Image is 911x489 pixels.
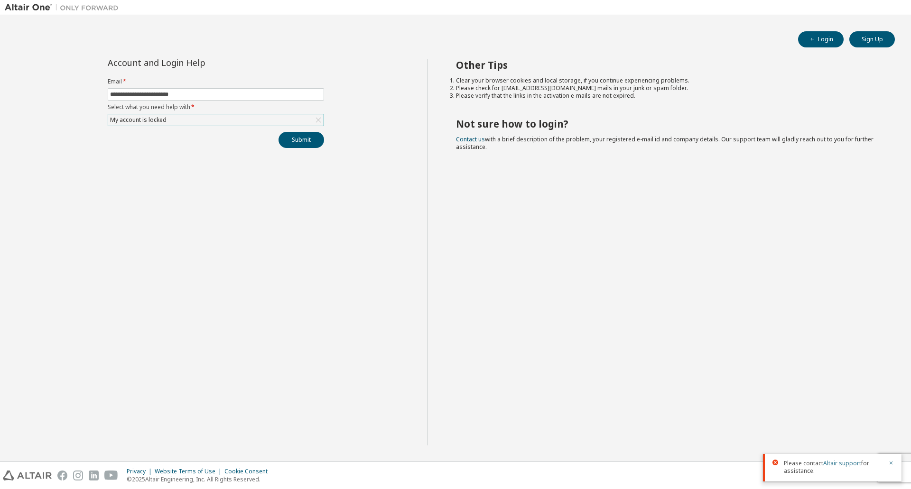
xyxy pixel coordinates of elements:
label: Email [108,78,324,85]
a: Contact us [456,135,485,143]
img: altair_logo.svg [3,471,52,480]
img: facebook.svg [57,471,67,480]
img: Altair One [5,3,123,12]
button: Sign Up [849,31,895,47]
h2: Other Tips [456,59,878,71]
div: Account and Login Help [108,59,281,66]
h2: Not sure how to login? [456,118,878,130]
img: linkedin.svg [89,471,99,480]
div: Privacy [127,468,155,475]
div: Cookie Consent [224,468,273,475]
span: Please contact for assistance. [784,460,883,475]
li: Please verify that the links in the activation e-mails are not expired. [456,92,878,100]
a: Altair support [823,459,861,467]
div: Website Terms of Use [155,468,224,475]
div: My account is locked [109,115,168,125]
img: instagram.svg [73,471,83,480]
button: Login [798,31,844,47]
li: Please check for [EMAIL_ADDRESS][DOMAIN_NAME] mails in your junk or spam folder. [456,84,878,92]
span: with a brief description of the problem, your registered e-mail id and company details. Our suppo... [456,135,874,151]
button: Submit [279,132,324,148]
div: My account is locked [108,114,324,126]
p: © 2025 Altair Engineering, Inc. All Rights Reserved. [127,475,273,483]
img: youtube.svg [104,471,118,480]
label: Select what you need help with [108,103,324,111]
li: Clear your browser cookies and local storage, if you continue experiencing problems. [456,77,878,84]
